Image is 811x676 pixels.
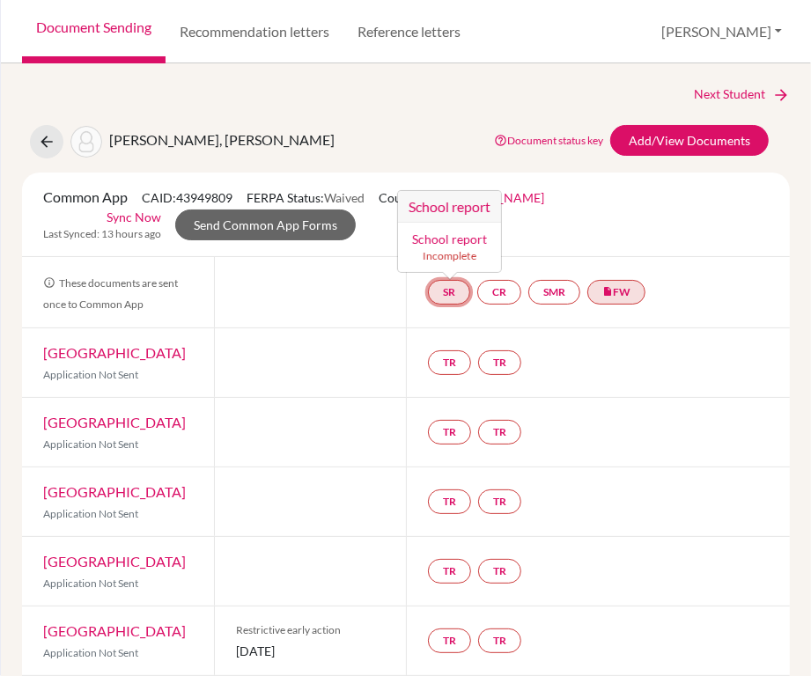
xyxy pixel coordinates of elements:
span: [DATE] [236,642,385,660]
span: CAID: 43949809 [142,190,232,205]
a: School report [412,231,487,246]
span: Application Not Sent [43,437,138,451]
span: Common App [43,188,128,205]
h3: School report [398,191,501,223]
a: TR [478,559,521,584]
a: Document status key [494,134,603,147]
a: [GEOGRAPHIC_DATA] [43,553,186,569]
span: Counselor: [379,190,544,205]
a: [GEOGRAPHIC_DATA] [43,414,186,430]
a: Sync Now [107,208,161,226]
a: TR [478,489,521,514]
span: Restrictive early action [236,622,385,638]
i: insert_drive_file [602,286,613,297]
a: TR [428,559,471,584]
a: Send Common App Forms [175,209,356,240]
a: TR [478,350,521,375]
a: TR [428,628,471,653]
a: [GEOGRAPHIC_DATA] [43,483,186,500]
a: CR [477,280,521,305]
a: Add/View Documents [610,125,769,156]
a: SRSchool report School report Incomplete [428,280,470,305]
a: insert_drive_fileFW [587,280,645,305]
span: FERPA Status: [247,190,365,205]
span: Waived [324,190,365,205]
a: TR [428,350,471,375]
a: TR [428,420,471,445]
a: Next Student [694,84,790,104]
span: These documents are sent once to Common App [43,276,178,311]
span: Application Not Sent [43,507,138,520]
a: TR [478,420,521,445]
small: Incomplete [409,248,490,264]
span: Last Synced: 13 hours ago [43,226,161,242]
a: SMR [528,280,580,305]
a: TR [478,628,521,653]
button: [PERSON_NAME] [653,15,790,48]
a: [GEOGRAPHIC_DATA] [43,344,186,361]
span: Application Not Sent [43,646,138,659]
span: Application Not Sent [43,368,138,381]
span: Application Not Sent [43,577,138,590]
a: [GEOGRAPHIC_DATA] [43,622,186,639]
span: [PERSON_NAME], [PERSON_NAME] [109,131,335,148]
a: TR [428,489,471,514]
